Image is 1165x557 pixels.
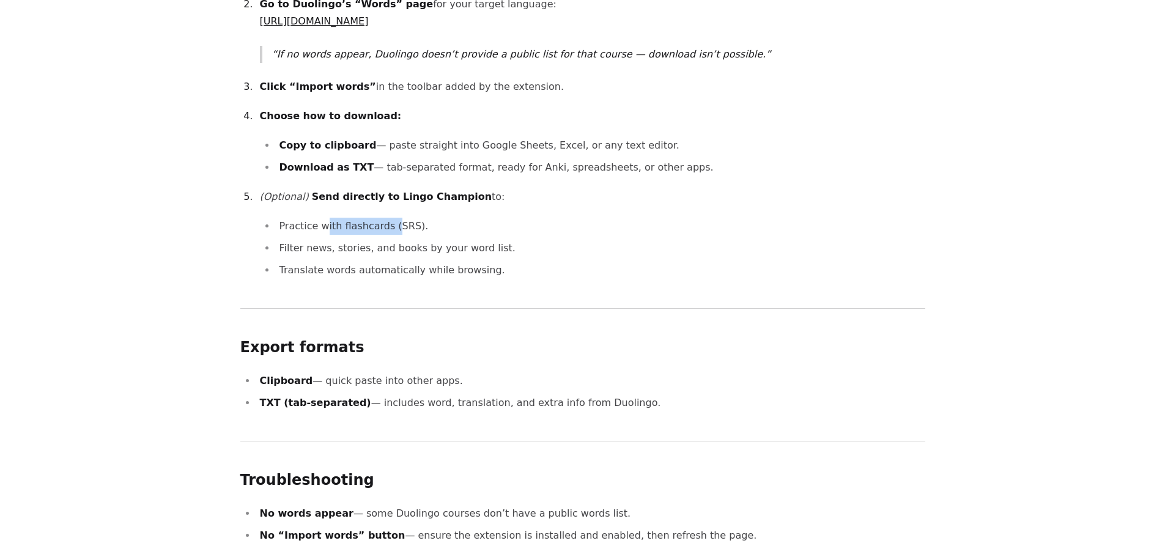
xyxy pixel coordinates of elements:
li: Practice with flashcards (SRS). [276,218,925,235]
h2: Export formats [240,338,925,358]
h2: Troubleshooting [240,471,925,490]
strong: Send directly to Lingo Champion [312,191,492,202]
p: to: [260,188,925,205]
strong: Choose how to download: [260,110,402,122]
p: If no words appear, Duolingo doesn’t provide a public list for that course — download isn’t possi... [272,46,925,63]
strong: No words appear [260,507,353,519]
strong: Clipboard [260,375,313,386]
strong: Download as TXT [279,161,374,173]
li: — ensure the extension is installed and enabled, then refresh the page. [256,527,925,544]
em: (Optional) [260,191,309,202]
li: Translate words automatically while browsing. [276,262,925,279]
p: in the toolbar added by the extension. [260,78,925,95]
li: — paste straight into Google Sheets, Excel, or any text editor. [276,137,925,154]
a: [URL][DOMAIN_NAME] [260,15,369,27]
li: — tab-separated format, ready for Anki, spreadsheets, or other apps. [276,159,925,176]
strong: Copy to clipboard [279,139,377,151]
strong: Click “Import words” [260,81,376,92]
li: — quick paste into other apps. [256,372,925,389]
strong: TXT (tab-separated) [260,397,371,408]
li: — some Duolingo courses don’t have a public words list. [256,505,925,522]
li: — includes word, translation, and extra info from Duolingo. [256,394,925,411]
li: Filter news, stories, and books by your word list. [276,240,925,257]
strong: No “Import words” button [260,529,405,541]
